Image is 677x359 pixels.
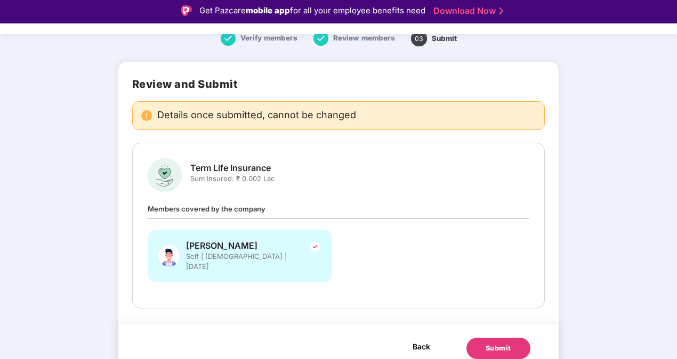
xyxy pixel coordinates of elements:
[186,240,303,251] span: [PERSON_NAME]
[313,31,328,46] img: svg+xml;base64,PHN2ZyB4bWxucz0iaHR0cDovL3d3dy53My5vcmcvMjAwMC9zdmciIHdpZHRoPSIxNiIgaGVpZ2h0PSIxNi...
[466,338,530,359] button: Submit
[132,78,545,91] h2: Review and Submit
[190,162,275,174] span: Term Life Insurance
[309,240,321,253] img: svg+xml;base64,PHN2ZyBpZD0iVGljay0yNHgyNCIgeG1sbnM9Imh0dHA6Ly93d3cudzMub3JnLzIwMDAvc3ZnIiB3aWR0aD...
[411,31,427,46] span: 03
[221,31,236,46] img: svg+xml;base64,PHN2ZyB4bWxucz0iaHR0cDovL3d3dy53My5vcmcvMjAwMC9zdmciIHdpZHRoPSIxNiIgaGVpZ2h0PSIxNi...
[413,340,430,353] span: Back
[499,5,503,17] img: Stroke
[333,34,395,42] span: Review members
[158,240,180,272] img: svg+xml;base64,PHN2ZyBpZD0iU3BvdXNlX01hbGUiIHhtbG5zPSJodHRwOi8vd3d3LnczLm9yZy8yMDAwL3N2ZyIgeG1sbn...
[141,110,152,121] img: svg+xml;base64,PHN2ZyBpZD0iRGFuZ2VyX2FsZXJ0IiBkYXRhLW5hbWU9IkRhbmdlciBhbGVydCIgeG1sbnM9Imh0dHA6Ly...
[433,5,500,17] a: Download Now
[246,5,290,15] strong: mobile app
[240,34,297,42] span: Verify members
[186,251,303,272] span: Self | [DEMOGRAPHIC_DATA] | [DATE]
[432,34,457,43] span: Submit
[148,205,265,213] span: Members covered by the company
[190,174,275,184] span: Sum Insured: ₹ 0.002 Lac
[148,158,182,192] img: svg+xml;base64,PHN2ZyBpZD0iR3JvdXBfVGVybV9MaWZlX0luc3VyYW5jZSIgZGF0YS1uYW1lPSJHcm91cCBUZXJtIExpZm...
[486,343,511,354] div: Submit
[181,5,192,16] img: Logo
[405,338,438,355] button: Back
[199,4,425,17] div: Get Pazcare for all your employee benefits need
[157,110,356,121] span: Details once submitted, cannot be changed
